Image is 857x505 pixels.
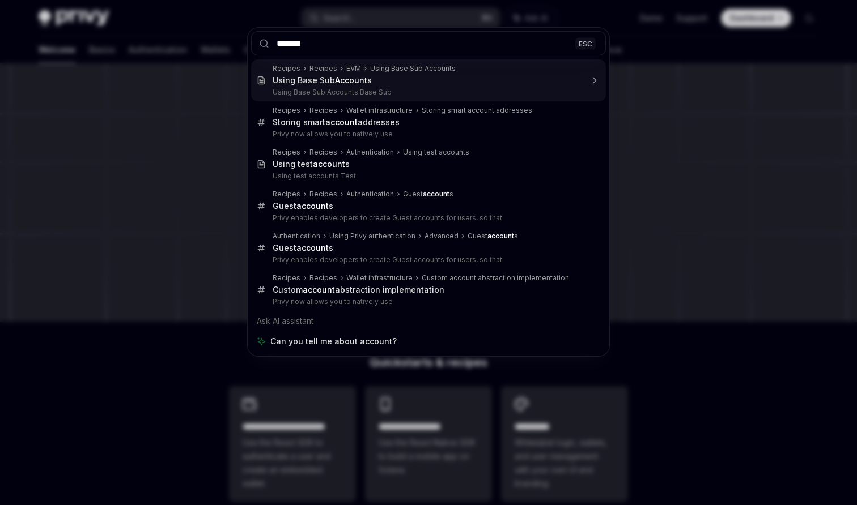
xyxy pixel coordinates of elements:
[296,243,329,252] b: account
[273,148,300,157] div: Recipes
[273,213,582,222] p: Privy enables developers to create Guest accounts for users, so that
[423,190,449,198] b: account
[273,64,300,73] div: Recipes
[273,297,582,306] p: Privy now allows you to natively use
[346,190,394,199] div: Authentication
[422,273,569,283] div: Custom account abstraction implementation
[403,190,453,199] div: Guest s
[309,273,337,283] div: Recipes
[273,117,400,127] div: Storing smart addresses
[487,232,514,240] b: account
[273,232,320,241] div: Authentication
[335,75,367,85] b: Account
[273,285,444,295] div: Custom abstraction implementation
[273,130,582,139] p: Privy now allows you to natively use
[425,232,459,241] div: Advanced
[273,88,582,97] p: Using Base Sub Accounts Base Sub
[309,64,337,73] div: Recipes
[303,285,335,294] b: account
[273,273,300,283] div: Recipes
[270,336,397,347] span: Can you tell me about account?
[575,37,596,49] div: ESC
[309,190,337,199] div: Recipes
[309,106,337,115] div: Recipes
[346,106,413,115] div: Wallet infrastructure
[296,201,329,211] b: account
[273,190,300,199] div: Recipes
[273,201,333,211] div: Guest s
[251,311,606,331] div: Ask AI assistant
[370,64,456,73] div: Using Base Sub Accounts
[273,75,372,85] div: Using Base Sub s
[273,172,582,181] p: Using test accounts Test
[273,243,333,253] div: Guest s
[313,159,345,169] b: account
[309,148,337,157] div: Recipes
[273,106,300,115] div: Recipes
[329,232,415,241] div: Using Privy authentication
[273,255,582,264] p: Privy enables developers to create Guest accounts for users, so that
[468,232,518,241] div: Guest s
[346,64,361,73] div: EVM
[403,148,469,157] div: Using test accounts
[273,159,350,169] div: Using test s
[325,117,358,127] b: account
[422,106,532,115] div: Storing smart account addresses
[346,273,413,283] div: Wallet infrastructure
[346,148,394,157] div: Authentication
